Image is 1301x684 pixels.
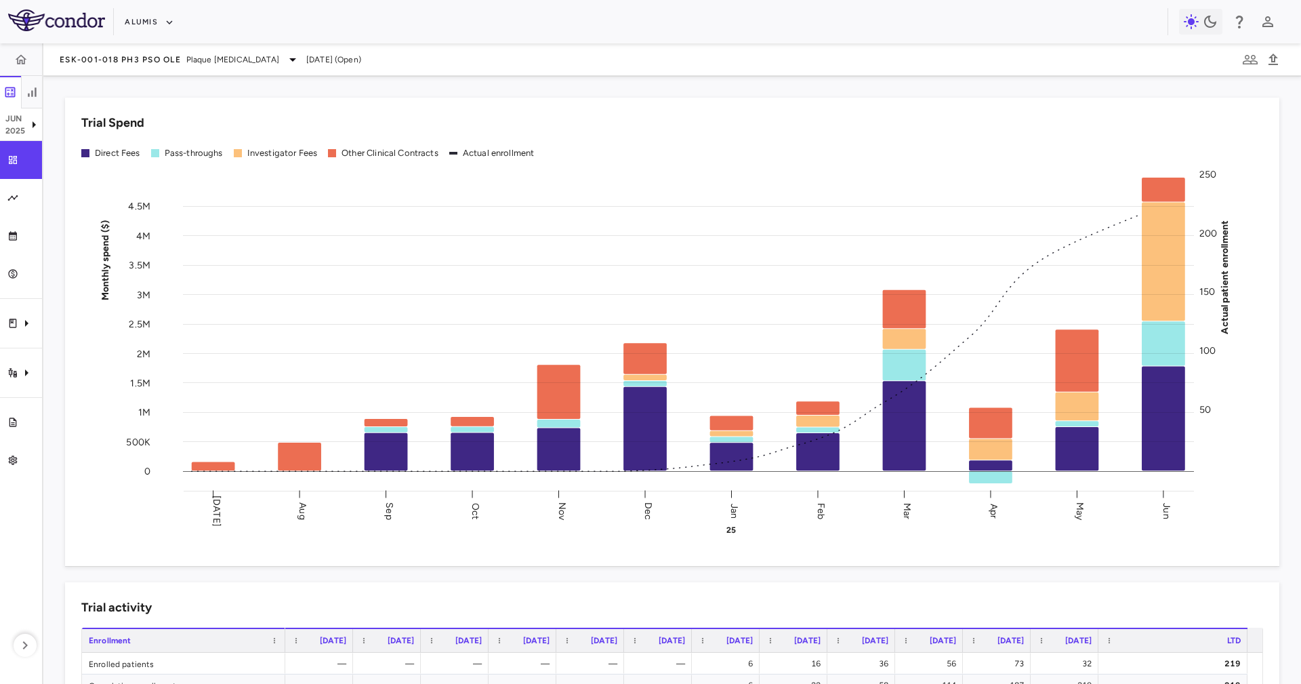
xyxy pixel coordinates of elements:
text: Jun [1161,503,1172,519]
div: Other Clinical Contracts [342,147,438,159]
span: [DATE] [930,636,956,645]
span: [DATE] [1065,636,1092,645]
tspan: Actual patient enrollment [1219,220,1231,334]
p: Jun [5,113,26,125]
h6: Trial Spend [81,114,144,132]
div: Pass-throughs [165,147,223,159]
text: Feb [815,502,827,519]
span: LTD [1227,636,1241,645]
span: [DATE] [997,636,1024,645]
span: [DATE] [794,636,821,645]
span: [DATE] (Open) [306,54,361,66]
button: Alumis [125,12,174,33]
span: ESK-001-018 Ph3 PsO OLE [60,54,181,65]
span: Enrollment [89,636,131,645]
div: 6 [704,653,753,675]
div: Actual enrollment [463,147,535,159]
tspan: 150 [1199,286,1215,298]
div: 36 [840,653,888,675]
div: — [297,653,346,675]
span: [DATE] [726,636,753,645]
div: — [365,653,414,675]
span: [DATE] [388,636,414,645]
div: Enrolled patients [82,653,285,674]
tspan: 250 [1199,169,1216,180]
text: Aug [297,502,308,519]
span: [DATE] [320,636,346,645]
text: May [1074,502,1086,520]
text: Nov [556,502,568,520]
tspan: 50 [1199,403,1211,415]
p: 2025 [5,125,26,137]
tspan: 1M [138,407,150,418]
div: 219 [1111,653,1241,675]
div: 32 [1043,653,1092,675]
text: 25 [726,525,736,535]
div: — [433,653,482,675]
div: 16 [772,653,821,675]
text: Apr [988,503,999,518]
h6: Trial activity [81,599,152,617]
text: [DATE] [211,496,222,527]
tspan: 1.5M [130,377,150,388]
tspan: 500K [126,436,150,447]
tspan: 3.5M [129,260,150,271]
tspan: 200 [1199,227,1217,239]
div: 56 [907,653,956,675]
div: — [636,653,685,675]
tspan: 0 [144,466,150,477]
span: Plaque [MEDICAL_DATA] [186,54,279,66]
tspan: Monthly spend ($) [100,220,111,300]
text: Mar [901,502,913,519]
span: [DATE] [862,636,888,645]
div: 73 [975,653,1024,675]
text: Dec [642,502,654,519]
tspan: 2.5M [129,319,150,330]
div: Direct Fees [95,147,140,159]
div: Investigator Fees [247,147,318,159]
div: — [569,653,617,675]
span: [DATE] [591,636,617,645]
text: Jan [728,503,740,518]
tspan: 3M [137,289,150,300]
text: Sep [384,502,395,519]
span: [DATE] [523,636,550,645]
span: [DATE] [659,636,685,645]
tspan: 2M [137,348,150,359]
div: — [501,653,550,675]
img: logo-full-SnFGN8VE.png [8,9,105,31]
tspan: 100 [1199,344,1216,356]
text: Oct [470,502,481,519]
tspan: 4M [136,230,150,241]
span: [DATE] [455,636,482,645]
tspan: 4.5M [128,201,150,212]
